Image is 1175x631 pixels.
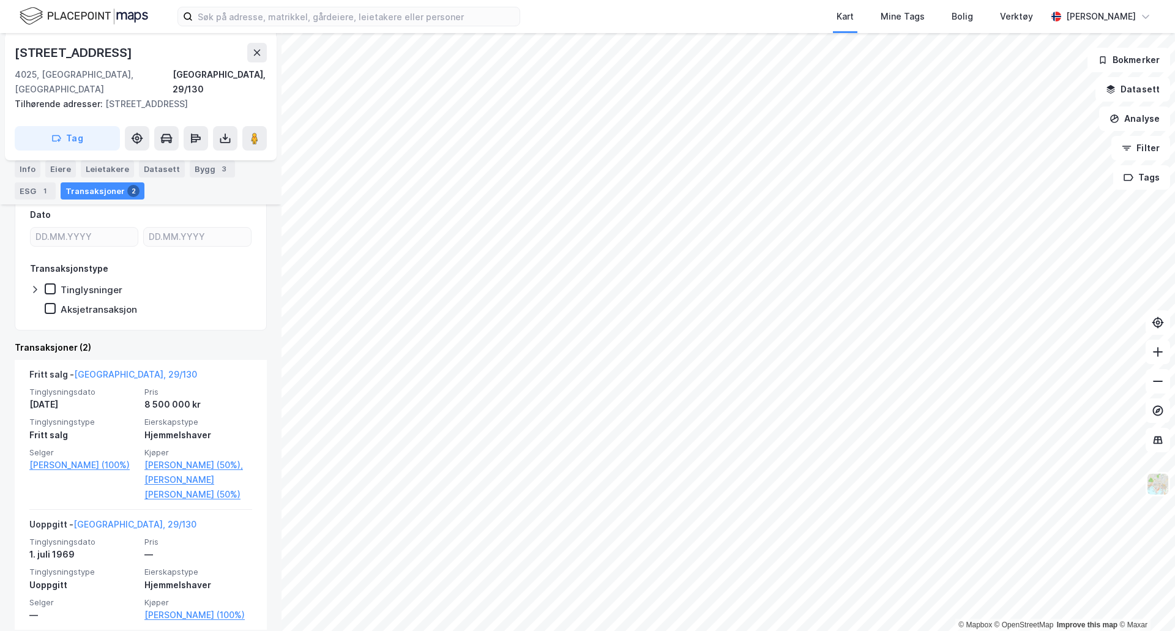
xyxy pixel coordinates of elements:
div: 8 500 000 kr [144,397,252,412]
div: Uoppgitt - [29,517,196,537]
a: [GEOGRAPHIC_DATA], 29/130 [74,369,197,379]
button: Datasett [1095,77,1170,102]
div: Info [15,160,40,177]
div: — [29,608,137,622]
span: Kjøper [144,597,252,608]
div: Kart [837,9,854,24]
div: Bolig [952,9,973,24]
div: Uoppgitt [29,578,137,592]
div: Bygg [190,160,235,177]
span: Eierskapstype [144,567,252,577]
div: 4025, [GEOGRAPHIC_DATA], [GEOGRAPHIC_DATA] [15,67,173,97]
div: Transaksjoner [61,182,144,200]
a: [GEOGRAPHIC_DATA], 29/130 [73,519,196,529]
span: Pris [144,387,252,397]
div: 1 [39,185,51,197]
a: [PERSON_NAME] (100%) [144,608,252,622]
span: Kjøper [144,447,252,458]
input: DD.MM.YYYY [31,228,138,246]
div: Leietakere [81,160,134,177]
a: Mapbox [958,621,992,629]
button: Analyse [1099,106,1170,131]
div: Transaksjonstype [30,261,108,276]
button: Tag [15,126,120,151]
div: [PERSON_NAME] [1066,9,1136,24]
div: Fritt salg - [29,367,197,387]
button: Bokmerker [1087,48,1170,72]
a: Improve this map [1057,621,1117,629]
span: Tilhørende adresser: [15,99,105,109]
span: Tinglysningstype [29,417,137,427]
div: Hjemmelshaver [144,578,252,592]
a: OpenStreetMap [994,621,1054,629]
div: Mine Tags [881,9,925,24]
span: Tinglysningsdato [29,387,137,397]
img: logo.f888ab2527a4732fd821a326f86c7f29.svg [20,6,148,27]
div: 2 [127,185,140,197]
div: Transaksjoner (2) [15,340,267,355]
div: [GEOGRAPHIC_DATA], 29/130 [173,67,267,97]
span: Eierskapstype [144,417,252,427]
a: [PERSON_NAME] (50%), [144,458,252,472]
a: [PERSON_NAME] (100%) [29,458,137,472]
button: Tags [1113,165,1170,190]
div: Tinglysninger [61,284,122,296]
div: Hjemmelshaver [144,428,252,442]
span: Pris [144,537,252,547]
span: Selger [29,447,137,458]
div: Eiere [45,160,76,177]
a: [PERSON_NAME] [PERSON_NAME] (50%) [144,472,252,502]
div: 1. juli 1969 [29,547,137,562]
div: Fritt salg [29,428,137,442]
div: Verktøy [1000,9,1033,24]
input: Søk på adresse, matrikkel, gårdeiere, leietakere eller personer [193,7,520,26]
div: [STREET_ADDRESS] [15,97,257,111]
div: [STREET_ADDRESS] [15,43,135,62]
input: DD.MM.YYYY [144,228,251,246]
div: Dato [30,207,51,222]
div: Kontrollprogram for chat [1114,572,1175,631]
div: Aksjetransaksjon [61,304,137,315]
iframe: Chat Widget [1114,572,1175,631]
div: ESG [15,182,56,200]
div: Datasett [139,160,185,177]
span: Tinglysningstype [29,567,137,577]
span: Selger [29,597,137,608]
span: Tinglysningsdato [29,537,137,547]
button: Filter [1111,136,1170,160]
div: 3 [218,163,230,175]
div: [DATE] [29,397,137,412]
div: — [144,547,252,562]
img: Z [1146,472,1169,496]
